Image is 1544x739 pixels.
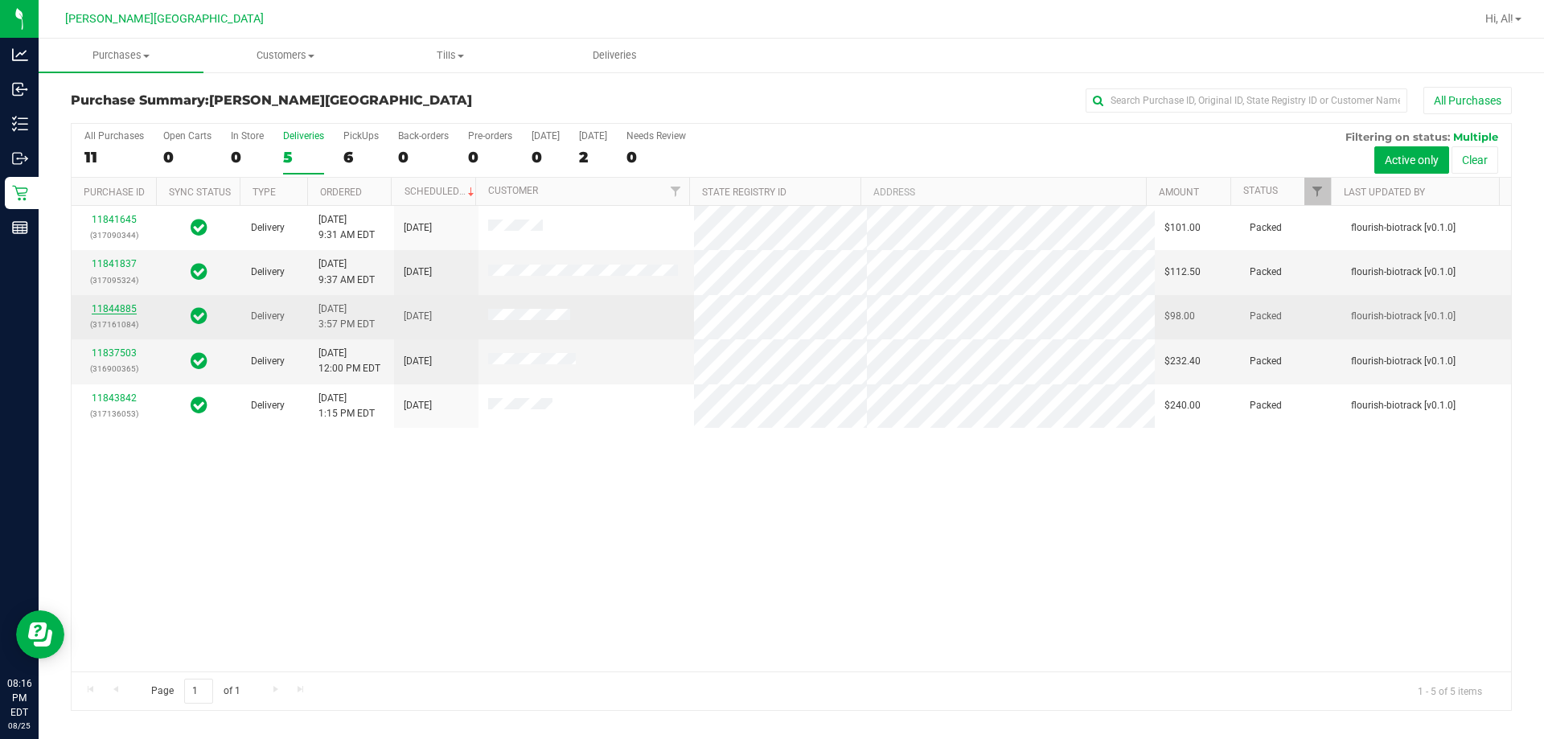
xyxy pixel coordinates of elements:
div: Pre-orders [468,130,512,142]
div: Needs Review [626,130,686,142]
iframe: Resource center [16,610,64,659]
a: Amount [1159,187,1199,198]
span: In Sync [191,305,207,327]
div: 0 [532,148,560,166]
span: Packed [1250,309,1282,324]
span: [DATE] 9:31 AM EDT [318,212,375,243]
span: Delivery [251,265,285,280]
input: 1 [184,679,213,704]
div: 6 [343,148,379,166]
a: 11843842 [92,392,137,404]
span: [DATE] [404,354,432,369]
div: Open Carts [163,130,211,142]
a: 11837503 [92,347,137,359]
p: (317095324) [81,273,146,288]
span: Filtering on status: [1345,130,1450,143]
span: In Sync [191,350,207,372]
a: Sync Status [169,187,231,198]
span: Customers [204,48,368,63]
p: (317161084) [81,317,146,332]
a: Filter [1304,178,1331,205]
inline-svg: Analytics [12,47,28,63]
a: Filter [663,178,689,205]
span: Packed [1250,265,1282,280]
span: In Sync [191,394,207,417]
span: flourish-biotrack [v0.1.0] [1351,220,1456,236]
div: [DATE] [532,130,560,142]
button: All Purchases [1423,87,1512,114]
button: Active only [1374,146,1449,174]
span: [DATE] [404,220,432,236]
span: Hi, Al! [1485,12,1513,25]
span: Page of 1 [138,679,253,704]
span: flourish-biotrack [v0.1.0] [1351,354,1456,369]
a: 11841645 [92,214,137,225]
inline-svg: Inventory [12,116,28,132]
div: Deliveries [283,130,324,142]
a: Customers [203,39,368,72]
a: Ordered [320,187,362,198]
a: Customer [488,185,538,196]
span: flourish-biotrack [v0.1.0] [1351,398,1456,413]
a: State Registry ID [702,187,786,198]
a: Tills [368,39,533,72]
div: [DATE] [579,130,607,142]
a: 11844885 [92,303,137,314]
div: 0 [468,148,512,166]
span: [DATE] [404,309,432,324]
inline-svg: Reports [12,220,28,236]
div: 0 [163,148,211,166]
span: In Sync [191,216,207,239]
span: Multiple [1453,130,1498,143]
p: (316900365) [81,361,146,376]
span: Delivery [251,398,285,413]
inline-svg: Inbound [12,81,28,97]
div: Back-orders [398,130,449,142]
a: Last Updated By [1344,187,1425,198]
a: Status [1243,185,1278,196]
div: 0 [231,148,264,166]
input: Search Purchase ID, Original ID, State Registry ID or Customer Name... [1086,88,1407,113]
span: In Sync [191,261,207,283]
inline-svg: Outbound [12,150,28,166]
div: 0 [626,148,686,166]
span: Deliveries [571,48,659,63]
span: [PERSON_NAME][GEOGRAPHIC_DATA] [209,92,472,108]
div: All Purchases [84,130,144,142]
div: 11 [84,148,144,166]
button: Clear [1452,146,1498,174]
a: Deliveries [532,39,697,72]
span: [PERSON_NAME][GEOGRAPHIC_DATA] [65,12,264,26]
span: Packed [1250,220,1282,236]
span: Delivery [251,309,285,324]
span: [DATE] 12:00 PM EDT [318,346,380,376]
span: [DATE] 3:57 PM EDT [318,302,375,332]
span: $240.00 [1164,398,1201,413]
inline-svg: Retail [12,185,28,201]
span: Tills [369,48,532,63]
a: Type [253,187,276,198]
div: In Store [231,130,264,142]
span: $112.50 [1164,265,1201,280]
span: flourish-biotrack [v0.1.0] [1351,265,1456,280]
a: Purchases [39,39,203,72]
div: 2 [579,148,607,166]
span: Delivery [251,354,285,369]
p: (317090344) [81,228,146,243]
h3: Purchase Summary: [71,93,551,108]
p: 08:16 PM EDT [7,676,31,720]
span: Purchases [39,48,203,63]
span: [DATE] 1:15 PM EDT [318,391,375,421]
span: [DATE] [404,265,432,280]
span: $101.00 [1164,220,1201,236]
a: Scheduled [404,186,478,197]
span: Delivery [251,220,285,236]
span: [DATE] [404,398,432,413]
p: (317136053) [81,406,146,421]
span: Packed [1250,354,1282,369]
a: Purchase ID [84,187,145,198]
div: PickUps [343,130,379,142]
span: 1 - 5 of 5 items [1405,679,1495,703]
p: 08/25 [7,720,31,732]
span: flourish-biotrack [v0.1.0] [1351,309,1456,324]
